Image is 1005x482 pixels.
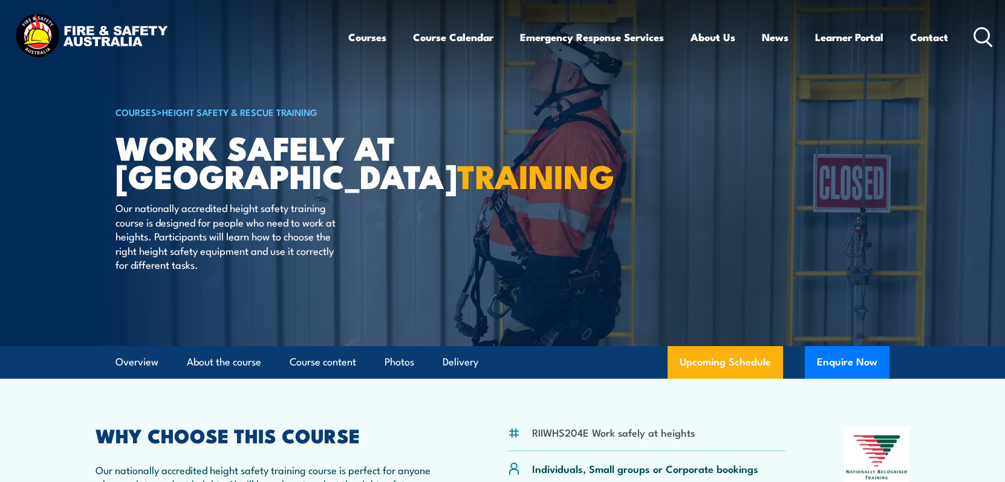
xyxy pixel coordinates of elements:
[162,105,317,118] a: Height Safety & Rescue Training
[115,104,414,119] h6: >
[385,346,414,378] a: Photos
[532,461,758,475] p: Individuals, Small groups or Corporate bookings
[668,346,783,379] a: Upcoming Schedule
[691,21,735,53] a: About Us
[762,21,789,53] a: News
[115,201,336,271] p: Our nationally accredited height safety training course is designed for people who need to work a...
[115,346,158,378] a: Overview
[187,346,261,378] a: About the course
[413,21,493,53] a: Course Calendar
[532,425,695,439] li: RIIWHS204E Work safely at heights
[805,346,890,379] button: Enquire Now
[443,346,478,378] a: Delivery
[910,21,948,53] a: Contact
[457,150,614,200] strong: TRAINING
[115,105,157,118] a: COURSES
[115,133,414,189] h1: Work Safely at [GEOGRAPHIC_DATA]
[96,426,449,443] h2: WHY CHOOSE THIS COURSE
[348,21,386,53] a: Courses
[815,21,883,53] a: Learner Portal
[520,21,664,53] a: Emergency Response Services
[290,346,356,378] a: Course content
